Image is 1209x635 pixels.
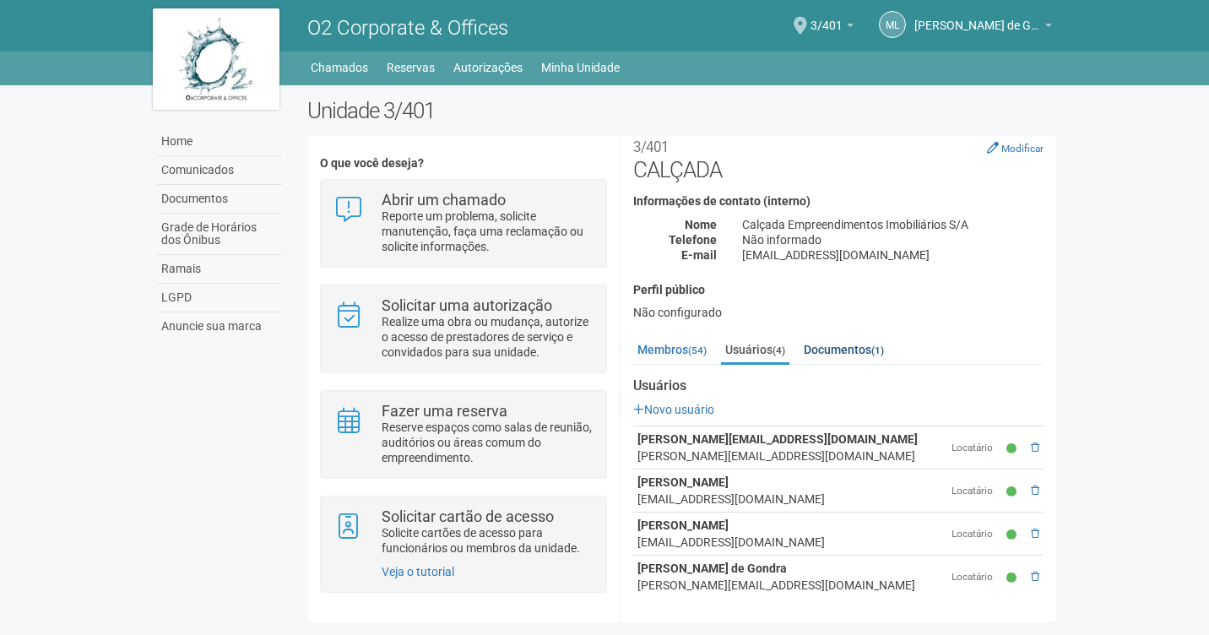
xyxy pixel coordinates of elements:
strong: [PERSON_NAME] [637,518,729,532]
a: Abrir um chamado Reporte um problema, solicite manutenção, faça uma reclamação ou solicite inform... [333,193,593,254]
a: Documentos [157,185,282,214]
img: logo.jpg [153,8,279,110]
td: Locatário [947,469,1001,513]
a: Membros(54) [633,337,711,362]
small: Modificar [1001,143,1044,155]
div: Não informado [729,232,1056,247]
small: Ativo [1006,571,1021,585]
p: Reserve espaços como salas de reunião, auditórios ou áreas comum do empreendimento. [382,420,594,465]
small: (4) [773,345,785,356]
small: Ativo [1006,485,1021,499]
h4: Informações de contato (interno) [633,195,1044,208]
strong: Solicitar uma autorização [382,296,552,314]
a: Autorizações [453,56,523,79]
a: Solicitar uma autorização Realize uma obra ou mudança, autorize o acesso de prestadores de serviç... [333,298,593,360]
div: Calçada Empreendimentos Imobiliários S/A [729,217,1056,232]
a: ML [879,11,906,38]
div: [PERSON_NAME][EMAIL_ADDRESS][DOMAIN_NAME] [637,577,944,594]
h2: Unidade 3/401 [307,98,1056,123]
span: Michele Lima de Gondra [914,3,1041,32]
div: [EMAIL_ADDRESS][DOMAIN_NAME] [637,491,944,507]
a: 3/401 [811,21,854,35]
p: Realize uma obra ou mudança, autorize o acesso de prestadores de serviço e convidados para sua un... [382,314,594,360]
small: (1) [871,345,884,356]
a: Solicitar cartão de acesso Solicite cartões de acesso para funcionários ou membros da unidade. [333,509,593,556]
strong: E-mail [681,248,717,262]
a: Documentos(1) [800,337,888,362]
h4: Perfil público [633,284,1044,296]
td: Locatário [947,556,1001,599]
a: Chamados [311,56,368,79]
strong: [PERSON_NAME] de Gondra [637,562,787,575]
div: [PERSON_NAME][EMAIL_ADDRESS][DOMAIN_NAME] [637,448,944,464]
a: Ramais [157,255,282,284]
td: Locatário [947,426,1001,469]
div: [EMAIL_ADDRESS][DOMAIN_NAME] [637,534,944,551]
span: O2 Corporate & Offices [307,16,508,40]
a: [PERSON_NAME] de Gondra [914,21,1052,35]
a: Grade de Horários dos Ônibus [157,214,282,255]
strong: [PERSON_NAME][EMAIL_ADDRESS][DOMAIN_NAME] [637,432,918,446]
strong: Usuários [633,378,1044,393]
h4: O que você deseja? [320,157,606,170]
a: Reservas [387,56,435,79]
p: Reporte um problema, solicite manutenção, faça uma reclamação ou solicite informações. [382,209,594,254]
span: 3/401 [811,3,843,32]
small: Ativo [1006,442,1021,456]
a: Usuários(4) [721,337,789,365]
a: LGPD [157,284,282,312]
td: Locatário [947,513,1001,556]
a: Veja o tutorial [382,565,454,578]
strong: Nome [685,218,717,231]
div: Não configurado [633,305,1044,320]
a: Home [157,128,282,156]
p: Solicite cartões de acesso para funcionários ou membros da unidade. [382,525,594,556]
strong: Telefone [669,233,717,247]
a: Modificar [987,141,1044,155]
small: (54) [688,345,707,356]
a: Comunicados [157,156,282,185]
a: Minha Unidade [541,56,620,79]
a: Anuncie sua marca [157,312,282,340]
h2: CALÇADA [633,132,1044,182]
div: [EMAIL_ADDRESS][DOMAIN_NAME] [729,247,1056,263]
small: 3/401 [633,138,669,155]
strong: Abrir um chamado [382,191,506,209]
strong: Solicitar cartão de acesso [382,507,554,525]
strong: Fazer uma reserva [382,402,507,420]
small: Ativo [1006,528,1021,542]
a: Novo usuário [633,403,714,416]
strong: [PERSON_NAME] [637,475,729,489]
a: Fazer uma reserva Reserve espaços como salas de reunião, auditórios ou áreas comum do empreendime... [333,404,593,465]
